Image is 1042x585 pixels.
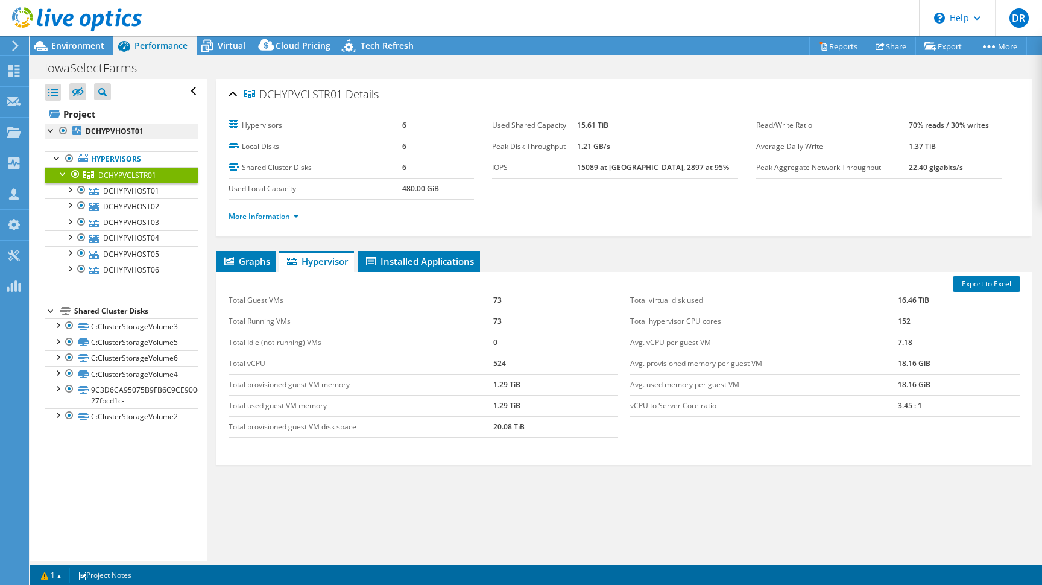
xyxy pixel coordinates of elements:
[285,255,348,267] span: Hypervisor
[346,87,379,101] span: Details
[45,230,198,246] a: DCHYPVHOST04
[218,40,245,51] span: Virtual
[276,40,330,51] span: Cloud Pricing
[630,374,898,395] td: Avg. used memory per guest VM
[45,350,198,366] a: C:ClusterStorageVolume6
[45,408,198,424] a: C:ClusterStorageVolume2
[492,141,577,153] label: Peak Disk Throughput
[74,304,198,318] div: Shared Cluster Disks
[915,37,971,55] a: Export
[898,374,1020,395] td: 18.16 GiB
[45,167,198,183] a: DCHYPVCLSTR01
[971,37,1027,55] a: More
[577,162,729,172] b: 15089 at [GEOGRAPHIC_DATA], 2897 at 95%
[577,141,610,151] b: 1.21 GB/s
[630,395,898,416] td: vCPU to Server Core ratio
[493,353,618,374] td: 524
[402,120,406,130] b: 6
[898,290,1020,311] td: 16.46 TiB
[69,568,140,583] a: Project Notes
[934,13,945,24] svg: \n
[630,353,898,374] td: Avg. provisioned memory per guest VM
[809,37,867,55] a: Reports
[493,416,618,437] td: 20.08 TiB
[45,183,198,198] a: DCHYPVHOST01
[493,374,618,395] td: 1.29 TiB
[402,183,439,194] b: 480.00 GiB
[45,104,198,124] a: Project
[361,40,414,51] span: Tech Refresh
[98,170,156,180] span: DCHYPVCLSTR01
[1009,8,1029,28] span: DR
[45,246,198,262] a: DCHYPVHOST05
[45,366,198,382] a: C:ClusterStorageVolume4
[229,162,403,174] label: Shared Cluster Disks
[229,183,403,195] label: Used Local Capacity
[45,151,198,167] a: Hypervisors
[229,332,493,353] td: Total Idle (not-running) VMs
[898,311,1020,332] td: 152
[493,290,618,311] td: 73
[229,353,493,374] td: Total vCPU
[402,141,406,151] b: 6
[86,126,144,136] b: DCHYPVHOST01
[229,141,403,153] label: Local Disks
[39,62,156,75] h1: IowaSelectFarms
[244,89,343,101] span: DCHYPVCLSTR01
[756,119,909,131] label: Read/Write Ratio
[229,311,493,332] td: Total Running VMs
[229,395,493,416] td: Total used guest VM memory
[402,162,406,172] b: 6
[867,37,916,55] a: Share
[45,198,198,214] a: DCHYPVHOST02
[756,162,909,174] label: Peak Aggregate Network Throughput
[953,276,1020,292] a: Export to Excel
[493,395,618,416] td: 1.29 TiB
[364,255,474,267] span: Installed Applications
[229,290,493,311] td: Total Guest VMs
[229,416,493,437] td: Total provisioned guest VM disk space
[134,40,188,51] span: Performance
[756,141,909,153] label: Average Daily Write
[898,395,1020,416] td: 3.45 : 1
[45,318,198,334] a: C:ClusterStorageVolume3
[909,120,989,130] b: 70% reads / 30% writes
[51,40,104,51] span: Environment
[229,374,493,395] td: Total provisioned guest VM memory
[45,335,198,350] a: C:ClusterStorageVolume5
[493,311,618,332] td: 73
[909,141,936,151] b: 1.37 TiB
[577,120,608,130] b: 15.61 TiB
[33,568,70,583] a: 1
[630,332,898,353] td: Avg. vCPU per guest VM
[492,119,577,131] label: Used Shared Capacity
[493,332,618,353] td: 0
[45,124,198,139] a: DCHYPVHOST01
[909,162,963,172] b: 22.40 gigabits/s
[223,255,270,267] span: Graphs
[45,215,198,230] a: DCHYPVHOST03
[492,162,577,174] label: IOPS
[45,262,198,277] a: DCHYPVHOST06
[630,290,898,311] td: Total virtual disk used
[229,119,403,131] label: Hypervisors
[229,211,299,221] a: More Information
[898,353,1020,374] td: 18.16 GiB
[630,311,898,332] td: Total hypervisor CPU cores
[45,382,198,408] a: 9C3D6CA95075B9FB6C9CE90061D9D8E4-27fbcd1c-
[898,332,1020,353] td: 7.18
